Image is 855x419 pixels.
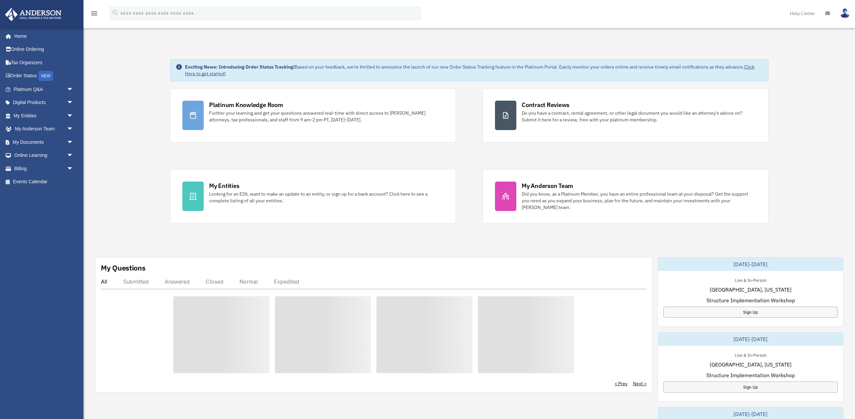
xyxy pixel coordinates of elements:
[101,263,146,273] div: My Questions
[209,101,283,109] div: Platinum Knowledge Room
[706,371,795,379] span: Structure Implementation Workshop
[840,8,850,18] img: User Pic
[67,83,80,96] span: arrow_drop_down
[710,360,792,369] span: [GEOGRAPHIC_DATA], [US_STATE]
[5,162,83,175] a: Billingarrow_drop_down
[633,380,647,387] a: Next >
[5,69,83,83] a: Order StatusNEW
[5,122,83,136] a: My Anderson Teamarrow_drop_down
[67,96,80,110] span: arrow_drop_down
[5,56,83,69] a: Tax Organizers
[67,135,80,149] span: arrow_drop_down
[90,12,98,17] a: menu
[101,278,107,285] div: All
[5,109,83,122] a: My Entitiesarrow_drop_down
[663,307,838,318] a: Sign Up
[185,64,754,77] a: Click Here to get started!
[90,9,98,17] i: menu
[3,8,63,21] img: Anderson Advisors Platinum Portal
[185,64,763,77] div: Based on your feedback, we're thrilled to announce the launch of our new Order Status Tracking fe...
[522,182,573,190] div: My Anderson Team
[5,175,83,189] a: Events Calendar
[209,110,444,123] div: Further your learning and get your questions answered real-time with direct access to [PERSON_NAM...
[522,101,569,109] div: Contract Reviews
[706,296,795,304] span: Structure Implementation Workshop
[170,88,456,142] a: Platinum Knowledge Room Further your learning and get your questions answered real-time with dire...
[658,257,843,271] div: [DATE]-[DATE]
[522,191,756,211] div: Did you know, as a Platinum Member, you have an entire professional team at your disposal? Get th...
[209,182,239,190] div: My Entities
[483,88,768,142] a: Contract Reviews Do you have a contract, rental agreement, or other legal document you would like...
[274,278,299,285] div: Expedited
[38,71,53,81] div: NEW
[5,83,83,96] a: Platinum Q&Aarrow_drop_down
[522,110,756,123] div: Do you have a contract, rental agreement, or other legal document you would like an attorney's ad...
[170,169,456,223] a: My Entities Looking for an EIN, want to make an update to an entity, or sign up for a bank accoun...
[206,278,223,285] div: Closed
[239,278,258,285] div: Normal
[5,29,80,43] a: Home
[5,43,83,56] a: Online Ordering
[185,64,295,70] strong: Exciting News: Introducing Order Status Tracking!
[67,149,80,163] span: arrow_drop_down
[209,191,444,204] div: Looking for an EIN, want to make an update to an entity, or sign up for a bank account? Click her...
[67,162,80,176] span: arrow_drop_down
[5,149,83,162] a: Online Learningarrow_drop_down
[658,332,843,346] div: [DATE]-[DATE]
[615,380,628,387] a: < Prev
[729,276,772,283] div: Live & In-Person
[123,278,149,285] div: Submitted
[67,109,80,123] span: arrow_drop_down
[67,122,80,136] span: arrow_drop_down
[112,9,119,16] i: search
[5,135,83,149] a: My Documentsarrow_drop_down
[710,286,792,294] span: [GEOGRAPHIC_DATA], [US_STATE]
[483,169,768,223] a: My Anderson Team Did you know, as a Platinum Member, you have an entire professional team at your...
[5,96,83,109] a: Digital Productsarrow_drop_down
[729,351,772,358] div: Live & In-Person
[663,382,838,393] a: Sign Up
[165,278,190,285] div: Answered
